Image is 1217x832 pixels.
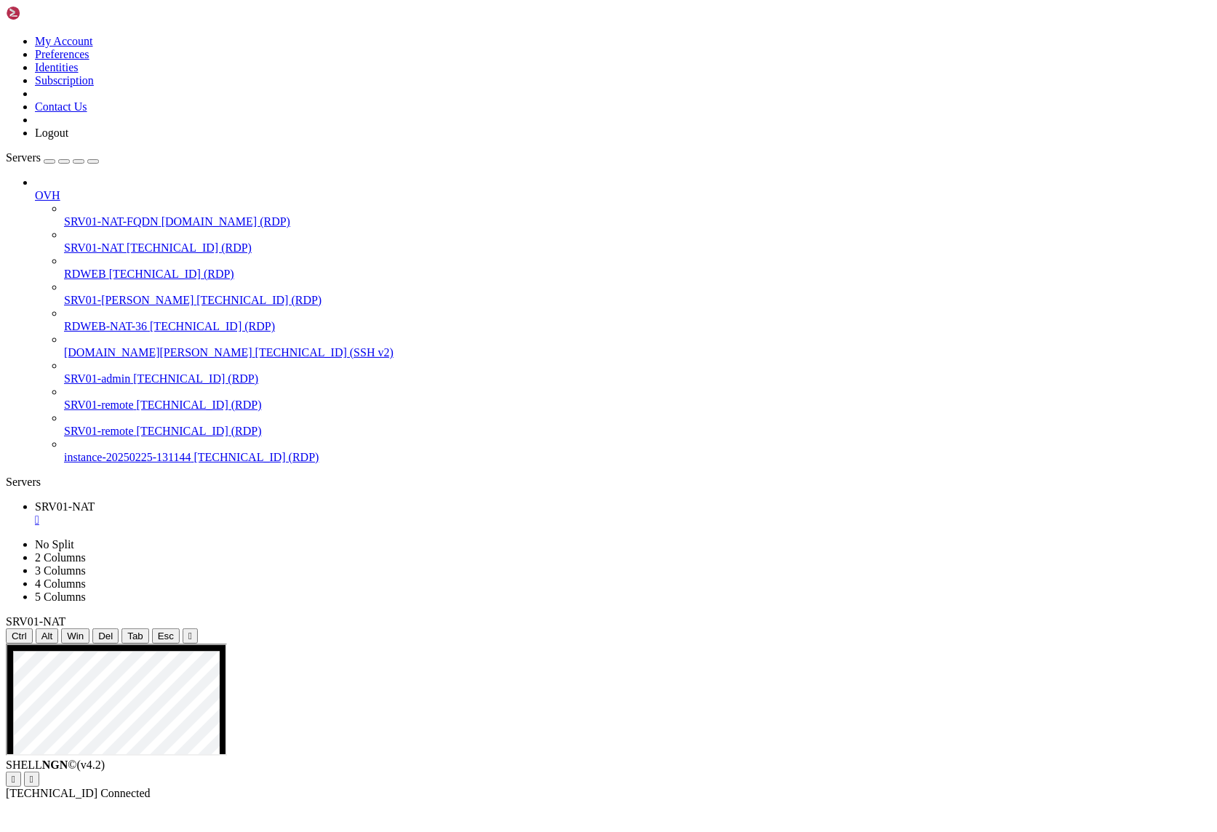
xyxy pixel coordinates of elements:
[183,628,198,644] button: 
[64,241,124,254] span: SRV01-NAT
[36,628,59,644] button: Alt
[35,591,86,603] a: 5 Columns
[64,215,1211,228] a: SRV01-NAT-FQDN [DOMAIN_NAME] (RDP)
[35,513,1211,527] a: 
[12,774,15,785] div: 
[150,320,275,332] span: [TECHNICAL_ID] (RDP)
[64,294,1211,307] a: SRV01-[PERSON_NAME] [TECHNICAL_ID] (RDP)
[64,268,1211,281] a: RDWEB [TECHNICAL_ID] (RDP)
[64,202,1211,228] li: SRV01-NAT-FQDN [DOMAIN_NAME] (RDP)
[77,759,105,771] span: 4.2.0
[6,787,97,799] span: [TECHNICAL_ID]
[121,628,149,644] button: Tab
[188,631,192,641] div: 
[35,189,60,201] span: OVH
[109,268,234,280] span: [TECHNICAL_ID] (RDP)
[6,759,105,771] span: SHELL ©
[92,628,119,644] button: Del
[35,100,87,113] a: Contact Us
[64,438,1211,464] li: instance-20250225-131144 [TECHNICAL_ID] (RDP)
[64,320,1211,333] a: RDWEB-NAT-36 [TECHNICAL_ID] (RDP)
[35,500,95,513] span: SRV01-NAT
[35,48,89,60] a: Preferences
[35,176,1211,464] li: OVH
[64,255,1211,281] li: RDWEB [TECHNICAL_ID] (RDP)
[64,307,1211,333] li: RDWEB-NAT-36 [TECHNICAL_ID] (RDP)
[6,628,33,644] button: Ctrl
[64,372,130,385] span: SRV01-admin
[100,787,150,799] span: Connected
[35,74,94,87] a: Subscription
[64,451,1211,464] a: instance-20250225-131144 [TECHNICAL_ID] (RDP)
[30,774,33,785] div: 
[64,333,1211,359] li: [DOMAIN_NAME][PERSON_NAME] [TECHNICAL_ID] (SSH v2)
[196,294,322,306] span: [TECHNICAL_ID] (RDP)
[127,631,143,641] span: Tab
[61,628,89,644] button: Win
[6,151,41,164] span: Servers
[64,346,1211,359] a: [DOMAIN_NAME][PERSON_NAME] [TECHNICAL_ID] (SSH v2)
[64,425,1211,438] a: SRV01-remote [TECHNICAL_ID] (RDP)
[64,241,1211,255] a: SRV01-NAT [TECHNICAL_ID] (RDP)
[127,241,252,254] span: [TECHNICAL_ID] (RDP)
[137,425,262,437] span: [TECHNICAL_ID] (RDP)
[67,631,84,641] span: Win
[64,399,1211,412] a: SRV01-remote [TECHNICAL_ID] (RDP)
[12,631,27,641] span: Ctrl
[35,127,68,139] a: Logout
[6,615,65,628] span: SRV01-NAT
[64,215,159,228] span: SRV01-NAT-FQDN
[35,500,1211,527] a: SRV01-NAT
[35,35,93,47] a: My Account
[6,151,99,164] a: Servers
[64,281,1211,307] li: SRV01-[PERSON_NAME] [TECHNICAL_ID] (RDP)
[35,538,74,551] a: No Split
[64,228,1211,255] li: SRV01-NAT [TECHNICAL_ID] (RDP)
[193,451,319,463] span: [TECHNICAL_ID] (RDP)
[35,189,1211,202] a: OVH
[161,215,290,228] span: [DOMAIN_NAME] (RDP)
[6,476,1211,489] div: Servers
[64,412,1211,438] li: SRV01-remote [TECHNICAL_ID] (RDP)
[64,346,252,359] span: [DOMAIN_NAME][PERSON_NAME]
[64,320,147,332] span: RDWEB-NAT-36
[133,372,258,385] span: [TECHNICAL_ID] (RDP)
[137,399,262,411] span: [TECHNICAL_ID] (RDP)
[35,61,79,73] a: Identities
[42,759,68,771] b: NGN
[64,268,106,280] span: RDWEB
[98,631,113,641] span: Del
[64,372,1211,385] a: SRV01-admin [TECHNICAL_ID] (RDP)
[6,6,89,20] img: Shellngn
[158,631,174,641] span: Esc
[35,577,86,590] a: 4 Columns
[255,346,394,359] span: [TECHNICAL_ID] (SSH v2)
[64,385,1211,412] li: SRV01-remote [TECHNICAL_ID] (RDP)
[64,294,193,306] span: SRV01-[PERSON_NAME]
[64,451,191,463] span: instance-20250225-131144
[6,772,21,787] button: 
[64,359,1211,385] li: SRV01-admin [TECHNICAL_ID] (RDP)
[35,564,86,577] a: 3 Columns
[35,551,86,564] a: 2 Columns
[152,628,180,644] button: Esc
[41,631,53,641] span: Alt
[64,425,134,437] span: SRV01-remote
[64,399,134,411] span: SRV01-remote
[24,772,39,787] button: 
